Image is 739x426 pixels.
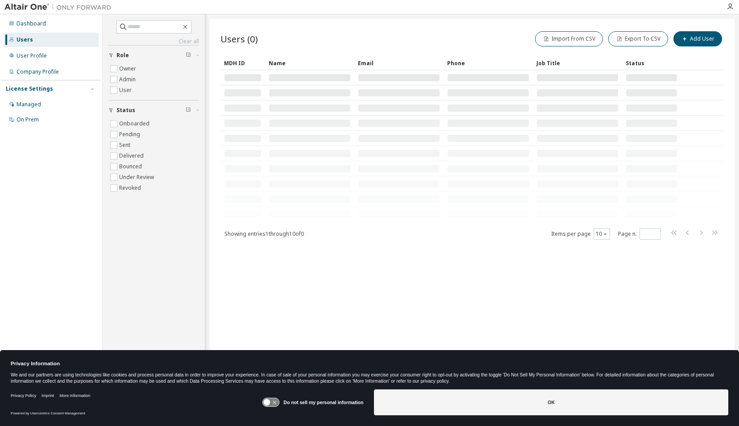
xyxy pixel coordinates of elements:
div: MDH ID [224,56,262,70]
a: Clear all [108,38,199,45]
button: Role [108,46,199,65]
span: Items per page [551,228,610,240]
div: Job Title [536,56,619,70]
div: Users [17,36,33,43]
button: Import From CSV [535,31,603,46]
span: Role [116,52,129,59]
label: Sent [119,140,132,150]
label: Delivered [119,150,145,161]
span: Page n. [618,228,661,240]
div: License Settings [6,85,53,92]
div: Name [269,56,351,70]
button: Export To CSV [608,31,668,46]
button: 10 [596,230,608,238]
label: Onboarded [119,118,151,129]
span: Clear filter [186,52,191,59]
label: Revoked [119,183,143,193]
label: Owner [119,63,138,74]
div: Company Profile [17,68,59,75]
label: Bounced [119,161,144,172]
button: Add User [673,31,722,46]
div: User Profile [17,52,47,59]
label: Under Review [119,172,156,183]
span: Users (0) [220,33,258,45]
label: User [119,85,133,96]
div: Phone [447,56,529,70]
div: Dashboard [17,20,46,27]
button: Status [108,100,199,120]
img: Altair One [4,3,116,12]
span: Clear filter [186,107,191,114]
div: Managed [17,101,41,108]
label: Pending [119,129,142,140]
div: Email [358,56,440,70]
span: Status [116,107,135,114]
span: Showing entries 1 through 10 of 0 [224,230,304,238]
div: Status [626,56,677,70]
div: On Prem [17,116,39,123]
label: Admin [119,74,137,85]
